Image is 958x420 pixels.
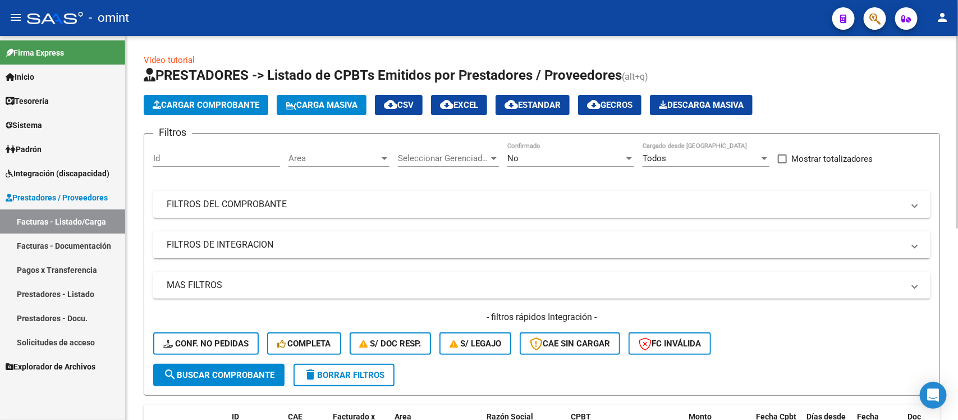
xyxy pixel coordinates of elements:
[659,100,744,110] span: Descarga Masiva
[505,100,561,110] span: Estandar
[144,67,622,83] span: PRESTADORES -> Listado de CPBTs Emitidos por Prestadores / Proveedores
[507,153,519,163] span: No
[153,231,931,258] mat-expansion-panel-header: FILTROS DE INTEGRACION
[578,95,641,115] button: Gecros
[431,95,487,115] button: EXCEL
[153,191,931,218] mat-expansion-panel-header: FILTROS DEL COMPROBANTE
[440,98,453,111] mat-icon: cloud_download
[163,368,177,381] mat-icon: search
[496,95,570,115] button: Estandar
[6,71,34,83] span: Inicio
[440,100,478,110] span: EXCEL
[375,95,423,115] button: CSV
[643,153,666,163] span: Todos
[167,198,904,211] mat-panel-title: FILTROS DEL COMPROBANTE
[530,339,610,349] span: CAE SIN CARGAR
[304,368,317,381] mat-icon: delete
[398,153,489,163] span: Seleccionar Gerenciador
[587,98,601,111] mat-icon: cloud_download
[153,272,931,299] mat-expansion-panel-header: MAS FILTROS
[639,339,701,349] span: FC Inválida
[384,100,414,110] span: CSV
[144,95,268,115] button: Cargar Comprobante
[6,47,64,59] span: Firma Express
[520,332,620,355] button: CAE SIN CARGAR
[439,332,511,355] button: S/ legajo
[622,71,648,82] span: (alt+q)
[163,339,249,349] span: Conf. no pedidas
[153,100,259,110] span: Cargar Comprobante
[350,332,432,355] button: S/ Doc Resp.
[153,364,285,386] button: Buscar Comprobante
[144,55,195,65] a: Video tutorial
[9,11,22,24] mat-icon: menu
[450,339,501,349] span: S/ legajo
[6,95,49,107] span: Tesorería
[6,360,95,373] span: Explorador de Archivos
[650,95,753,115] app-download-masive: Descarga masiva de comprobantes (adjuntos)
[505,98,518,111] mat-icon: cloud_download
[153,332,259,355] button: Conf. no pedidas
[650,95,753,115] button: Descarga Masiva
[286,100,357,110] span: Carga Masiva
[384,98,397,111] mat-icon: cloud_download
[629,332,711,355] button: FC Inválida
[288,153,379,163] span: Area
[6,167,109,180] span: Integración (discapacidad)
[360,339,421,349] span: S/ Doc Resp.
[153,125,192,140] h3: Filtros
[277,95,366,115] button: Carga Masiva
[267,332,341,355] button: Completa
[277,339,331,349] span: Completa
[153,311,931,323] h4: - filtros rápidos Integración -
[89,6,129,30] span: - omint
[294,364,395,386] button: Borrar Filtros
[587,100,632,110] span: Gecros
[6,119,42,131] span: Sistema
[6,143,42,156] span: Padrón
[304,370,384,380] span: Borrar Filtros
[167,239,904,251] mat-panel-title: FILTROS DE INTEGRACION
[167,279,904,291] mat-panel-title: MAS FILTROS
[163,370,274,380] span: Buscar Comprobante
[6,191,108,204] span: Prestadores / Proveedores
[936,11,949,24] mat-icon: person
[791,152,873,166] span: Mostrar totalizadores
[920,382,947,409] div: Open Intercom Messenger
